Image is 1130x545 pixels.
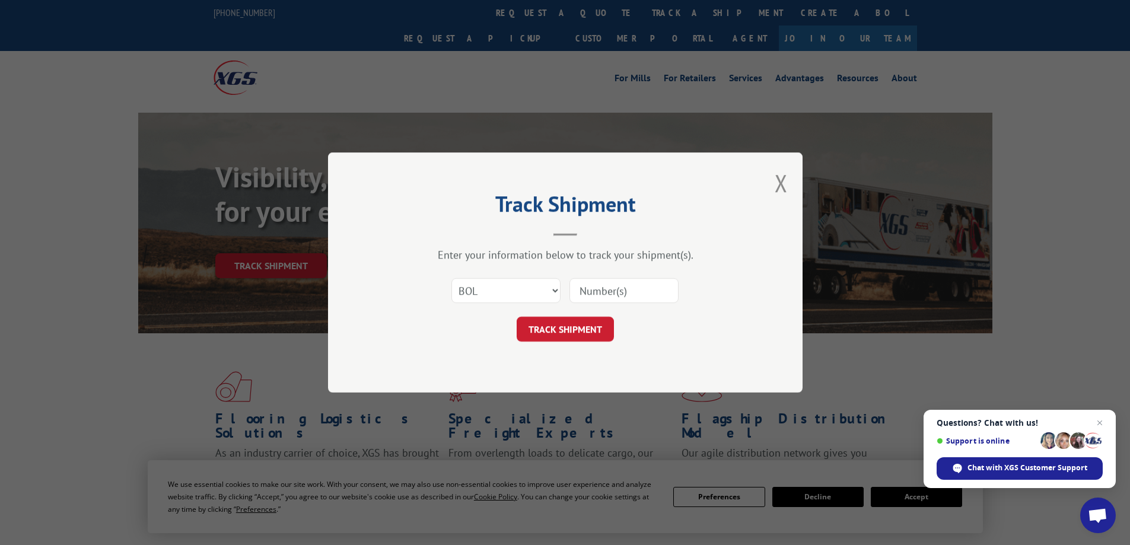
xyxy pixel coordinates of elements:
[387,196,743,218] h2: Track Shipment
[967,463,1087,473] span: Chat with XGS Customer Support
[1093,416,1107,430] span: Close chat
[569,278,679,303] input: Number(s)
[937,457,1103,480] div: Chat with XGS Customer Support
[937,418,1103,428] span: Questions? Chat with us!
[517,317,614,342] button: TRACK SHIPMENT
[1080,498,1116,533] div: Open chat
[775,167,788,199] button: Close modal
[937,436,1036,445] span: Support is online
[387,248,743,262] div: Enter your information below to track your shipment(s).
